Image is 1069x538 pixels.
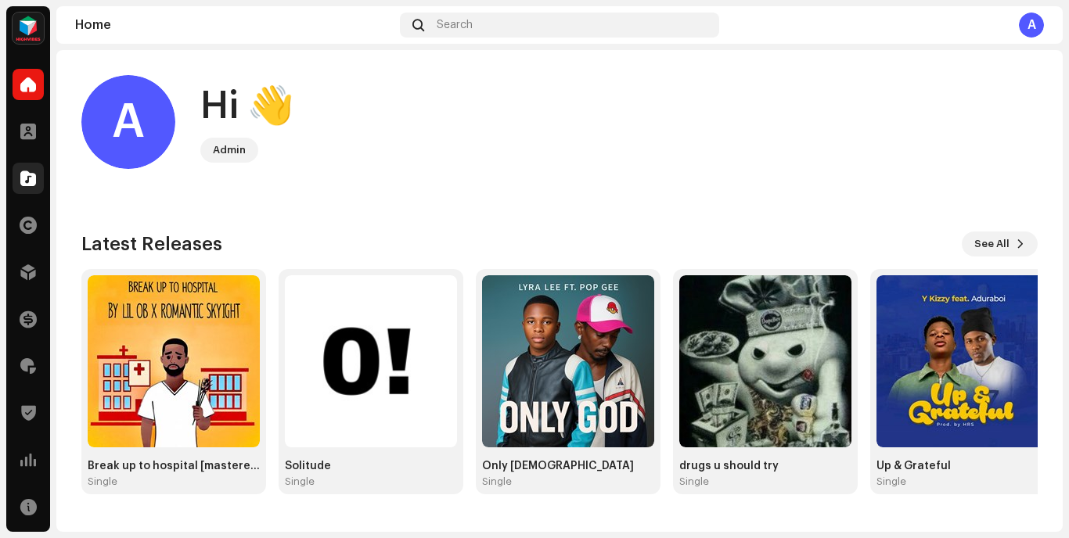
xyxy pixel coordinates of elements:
div: A [1019,13,1044,38]
div: Home [75,19,394,31]
div: Break up to hospital [mastered] [88,460,260,472]
div: Up & Grateful [876,460,1049,472]
img: 8d5944df-8fa2-4efa-bea1-bf633fa688a5 [876,275,1049,447]
div: drugs u should try [679,460,851,472]
span: Search [437,19,473,31]
button: See All [962,231,1038,256]
div: Single [679,475,709,488]
img: 54826c30-ff11-4e8a-a996-b65916847cae [482,275,654,447]
div: A [81,75,175,169]
div: Hi 👋 [200,81,294,131]
div: Single [876,475,906,488]
div: Admin [213,141,246,160]
img: ed10fedd-6a74-463b-9d52-564ce3bd1803 [88,275,260,447]
div: Solitude [285,460,457,472]
h3: Latest Releases [81,231,222,256]
img: 146a92b5-f830-4d87-9d73-c546d58a3bb9 [679,275,851,447]
div: Single [285,475,315,488]
div: Single [482,475,512,488]
div: Only [DEMOGRAPHIC_DATA] [482,460,654,472]
img: 33a9d7c8-c323-4eb0-ac03-9102d435b3a6 [285,275,457,447]
img: feab3aad-9b62-475c-8caf-26f15a9573ee [13,13,44,44]
div: Single [88,475,117,488]
span: See All [974,228,1010,260]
